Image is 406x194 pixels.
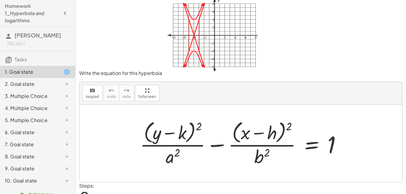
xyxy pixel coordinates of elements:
[63,141,70,148] i: Task not started.
[63,92,70,100] i: Task not started.
[5,92,54,100] div: 3. Multiple Choice
[124,87,129,94] i: redo
[83,85,102,101] button: keyboardkeypad
[5,165,54,172] div: 9. Goal state
[5,129,54,136] div: 6. Goal state
[5,153,54,160] div: 8. Goal state
[5,80,54,88] div: 2. Goal state
[104,85,119,101] button: undoundo
[5,177,54,184] div: 10. Goal state
[63,117,70,124] i: Task not started.
[63,153,70,160] i: Task not started.
[109,87,114,94] i: undo
[5,2,60,24] h4: Homework 1_Hyperbola and logarithms
[5,117,54,124] div: 5. Multiple Choice
[63,105,70,112] i: Task not started.
[107,95,116,99] span: undo
[63,80,70,88] i: Task not started.
[63,177,70,184] i: Task not started.
[138,95,156,99] span: fullscreen
[5,105,54,112] div: 4. Multiple Choice
[89,87,95,94] i: keyboard
[63,165,70,172] i: Task not started.
[135,85,159,101] button: fullscreen
[86,95,99,99] span: keypad
[63,129,70,136] i: Task not started.
[122,95,131,99] span: redo
[5,141,54,148] div: 7. Goal state
[63,68,70,76] i: Task started.
[15,32,61,39] span: [PERSON_NAME]
[15,56,27,63] span: Tasks
[7,40,70,46] div: Not you?
[5,68,54,76] div: 1. Goal state
[79,183,94,189] label: Steps:
[119,85,134,101] button: redoredo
